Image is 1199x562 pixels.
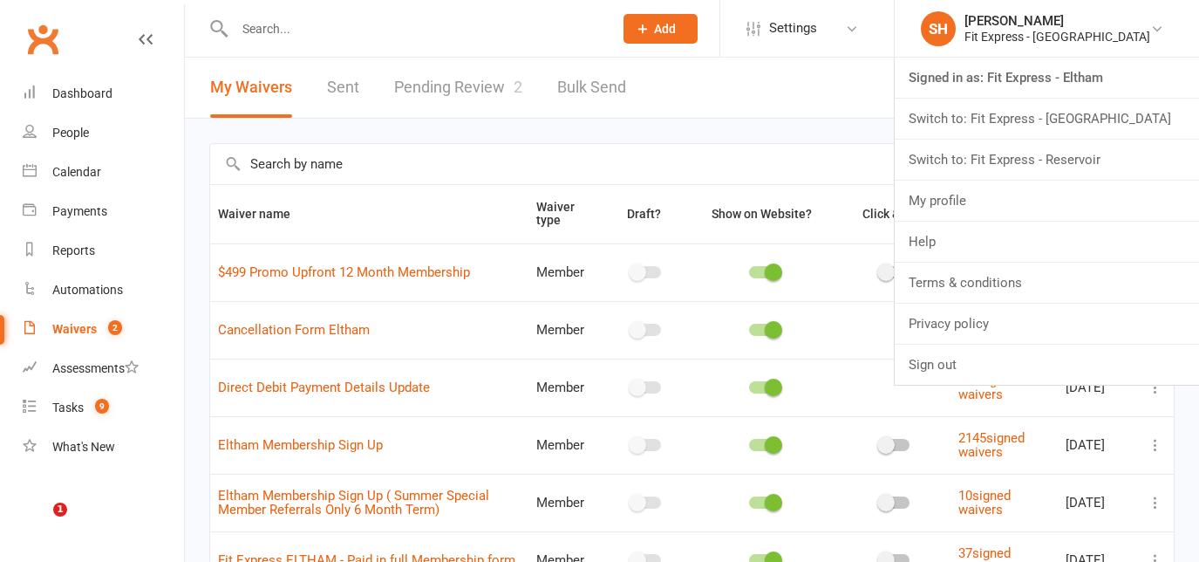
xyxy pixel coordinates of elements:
[654,22,676,36] span: Add
[23,153,184,192] a: Calendar
[52,86,112,100] div: Dashboard
[528,243,603,301] td: Member
[895,140,1199,180] a: Switch to: Fit Express - Reservoir
[847,203,943,224] button: Click & Pay
[23,192,184,231] a: Payments
[514,78,522,96] span: 2
[23,231,184,271] a: Reports
[52,322,97,336] div: Waivers
[964,13,1150,29] div: [PERSON_NAME]
[23,113,184,153] a: People
[611,203,680,224] button: Draft?
[23,388,184,428] a: Tasks 9
[895,222,1199,262] a: Help
[23,310,184,349] a: Waivers 2
[218,437,383,453] a: Eltham Membership Sign Up
[394,58,522,118] a: Pending Review2
[95,399,109,414] span: 9
[627,207,661,221] span: Draft?
[23,271,184,310] a: Automations
[52,243,95,257] div: Reports
[17,503,59,545] iframe: Intercom live chat
[218,203,310,224] button: Waiver name
[958,430,1025,461] a: 2145signed waivers
[21,17,65,61] a: Clubworx
[108,320,122,335] span: 2
[53,503,67,517] span: 1
[862,207,923,221] span: Click & Pay
[218,488,489,518] a: Eltham Membership Sign Up ( Summer Special Member Referrals Only 6 Month Term)
[895,304,1199,344] a: Privacy policy
[52,126,89,140] div: People
[52,165,101,179] div: Calendar
[712,207,812,221] span: Show on Website?
[23,349,184,388] a: Assessments
[52,204,107,218] div: Payments
[528,301,603,359] td: Member
[218,207,310,221] span: Waiver name
[895,345,1199,385] a: Sign out
[52,283,123,297] div: Automations
[23,428,184,467] a: What's New
[52,401,84,415] div: Tasks
[218,380,430,395] a: Direct Debit Payment Details Update
[958,488,1011,518] a: 10signed waivers
[23,74,184,113] a: Dashboard
[52,361,139,375] div: Assessments
[528,474,603,531] td: Member
[557,58,626,118] a: Bulk Send
[895,58,1199,98] a: Signed in as: Fit Express - Eltham
[964,29,1150,45] div: Fit Express - [GEOGRAPHIC_DATA]
[895,99,1199,139] a: Switch to: Fit Express - [GEOGRAPHIC_DATA]
[958,373,1018,403] a: 663signed waivers
[921,11,956,46] div: SH
[52,440,115,454] div: What's New
[696,203,831,224] button: Show on Website?
[229,17,601,41] input: Search...
[895,181,1199,221] a: My profile
[210,144,1087,184] input: Search by name
[769,9,817,48] span: Settings
[327,58,359,118] a: Sent
[210,58,292,118] button: My Waivers
[218,322,370,338] a: Cancellation Form Eltham
[1058,416,1137,474] td: [DATE]
[895,263,1199,303] a: Terms & conditions
[623,14,698,44] button: Add
[1058,359,1137,416] td: [DATE]
[528,416,603,474] td: Member
[1058,474,1137,531] td: [DATE]
[528,359,603,416] td: Member
[218,264,470,280] a: $499 Promo Upfront 12 Month Membership
[528,185,603,243] th: Waiver type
